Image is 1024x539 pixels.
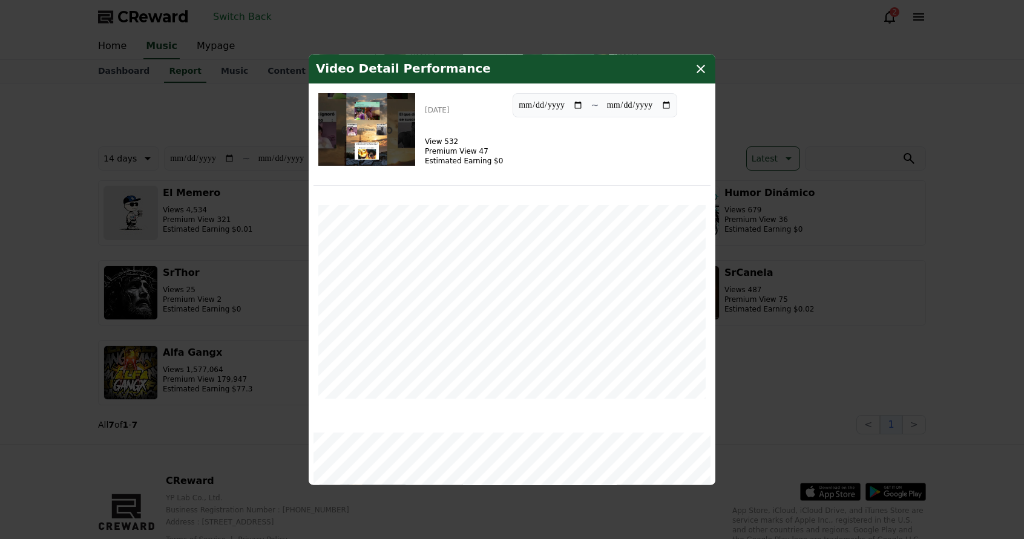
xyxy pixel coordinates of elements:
h4: Video Detail Performance [316,61,491,76]
p: Estimated Earning $0 [425,155,503,165]
img: ‎ ‎ ‎ ‎ ‎ ‎ [318,93,415,165]
p: ~ [591,97,599,112]
div: modal [309,54,715,485]
p: [DATE] [425,105,450,114]
p: Premium View 47 [425,146,503,155]
p: View 532 [425,136,503,146]
h3: ‎ ‎ ‎ ‎ ‎ ‎ [425,93,450,105]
